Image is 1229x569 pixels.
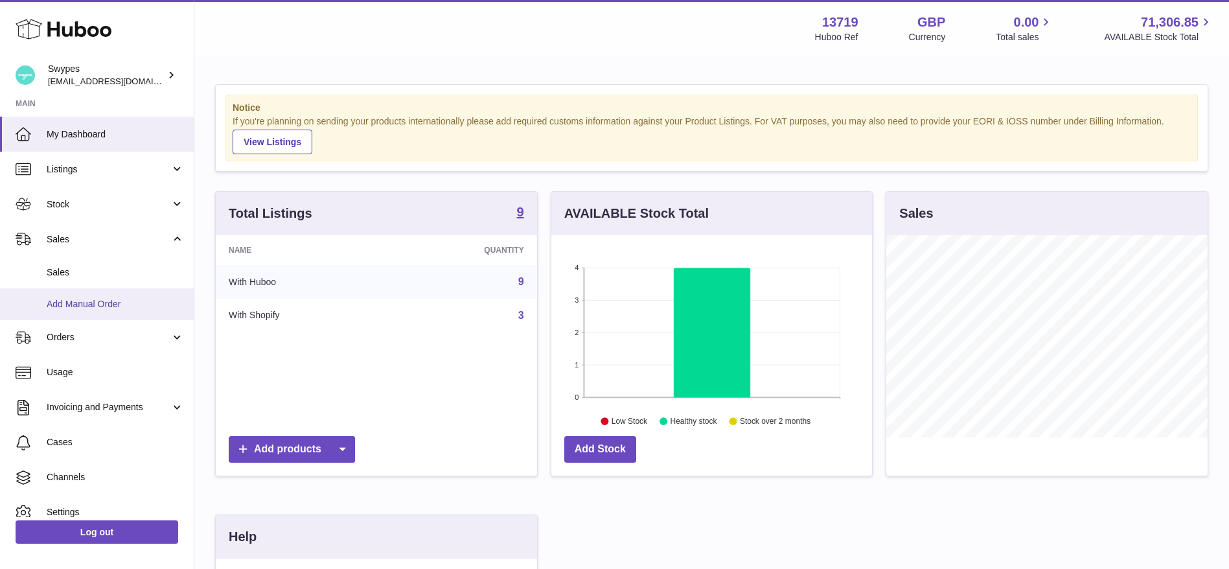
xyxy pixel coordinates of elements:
[564,205,709,222] h3: AVAILABLE Stock Total
[233,130,312,154] a: View Listings
[47,401,170,413] span: Invoicing and Payments
[1014,14,1039,31] span: 0.00
[233,115,1191,154] div: If you're planning on sending your products internationally please add required customs informati...
[575,361,579,369] text: 1
[16,65,35,85] img: internalAdmin-13719@internal.huboo.com
[47,266,184,279] span: Sales
[48,63,165,87] div: Swypes
[47,436,184,448] span: Cases
[1141,14,1199,31] span: 71,306.85
[47,198,170,211] span: Stock
[517,205,524,221] a: 9
[740,417,810,426] text: Stock over 2 months
[229,205,312,222] h3: Total Listings
[16,520,178,544] a: Log out
[216,265,389,299] td: With Huboo
[518,310,524,321] a: 3
[47,331,170,343] span: Orders
[229,528,257,546] h3: Help
[822,14,858,31] strong: 13719
[996,31,1053,43] span: Total sales
[517,205,524,218] strong: 9
[917,14,945,31] strong: GBP
[1104,14,1213,43] a: 71,306.85 AVAILABLE Stock Total
[47,163,170,176] span: Listings
[909,31,946,43] div: Currency
[996,14,1053,43] a: 0.00 Total sales
[48,76,190,86] span: [EMAIL_ADDRESS][DOMAIN_NAME]
[233,102,1191,114] strong: Notice
[47,366,184,378] span: Usage
[575,296,579,304] text: 3
[612,417,648,426] text: Low Stock
[47,471,184,483] span: Channels
[216,299,389,332] td: With Shopify
[575,264,579,272] text: 4
[575,393,579,401] text: 0
[47,128,184,141] span: My Dashboard
[899,205,933,222] h3: Sales
[47,233,170,246] span: Sales
[518,276,524,287] a: 9
[389,235,536,265] th: Quantity
[1104,31,1213,43] span: AVAILABLE Stock Total
[575,329,579,336] text: 2
[564,436,636,463] a: Add Stock
[670,417,717,426] text: Healthy stock
[216,235,389,265] th: Name
[815,31,858,43] div: Huboo Ref
[47,298,184,310] span: Add Manual Order
[229,436,355,463] a: Add products
[47,506,184,518] span: Settings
